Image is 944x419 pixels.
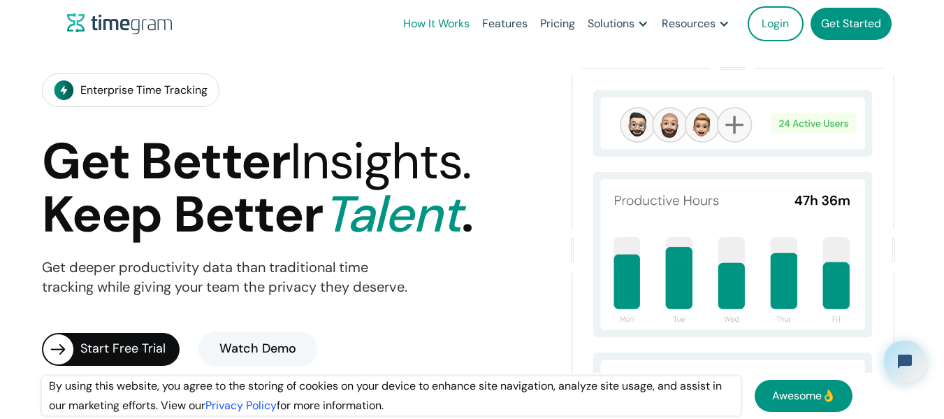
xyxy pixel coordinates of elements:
[748,6,804,41] a: Login
[811,8,892,40] a: Get Started
[662,14,716,34] div: Resources
[588,14,634,34] div: Solutions
[80,80,208,100] div: Enterprise Time Tracking
[872,329,938,395] iframe: Tidio Chat
[290,129,471,194] span: Insights.
[42,135,472,242] h1: Get Better Keep Better .
[198,332,317,367] a: Watch Demo
[42,258,407,297] p: Get deeper productivity data than traditional time tracking while giving your team the privacy th...
[42,333,180,366] a: Start Free Trial
[323,182,461,247] span: Talent
[755,380,852,412] a: Awesome👌
[205,398,277,413] a: Privacy Policy
[80,339,180,359] div: Start Free Trial
[42,376,741,416] div: By using this website, you agree to the storing of cookies on your device to enhance site navigat...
